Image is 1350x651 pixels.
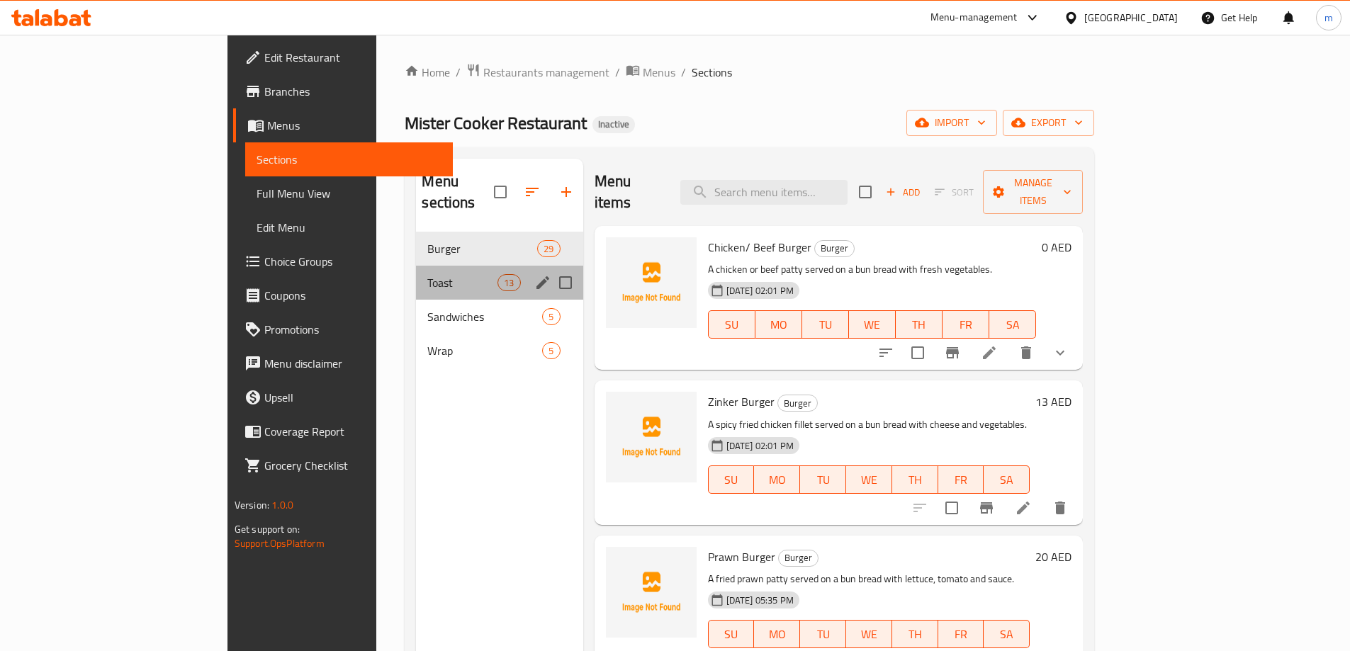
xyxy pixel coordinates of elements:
span: TH [898,624,933,645]
button: WE [846,465,892,494]
span: TU [808,315,843,335]
span: SA [989,470,1024,490]
span: [DATE] 02:01 PM [721,284,799,298]
li: / [456,64,461,81]
span: Select all sections [485,177,515,207]
span: Burger [815,240,854,256]
span: 1.0.0 [271,496,293,514]
span: Promotions [264,321,441,338]
a: Branches [233,74,453,108]
span: Coverage Report [264,423,441,440]
button: Add [880,181,926,203]
div: Burger [814,240,855,257]
h6: 20 AED [1035,547,1071,567]
div: Burger [778,550,819,567]
button: SU [708,465,755,494]
button: SA [984,620,1030,648]
span: Chicken/ Beef Burger [708,237,811,258]
li: / [681,64,686,81]
button: SU [708,620,755,648]
button: TU [800,465,846,494]
span: [DATE] 05:35 PM [721,594,799,607]
span: FR [944,470,979,490]
span: Select section [850,177,880,207]
button: WE [846,620,892,648]
a: Edit Menu [245,210,453,244]
h6: 0 AED [1042,237,1071,257]
span: Sections [257,151,441,168]
span: FR [944,624,979,645]
h2: Menu items [595,171,664,213]
span: MO [761,315,797,335]
button: FR [938,620,984,648]
div: Inactive [592,116,635,133]
nav: breadcrumb [405,63,1094,81]
div: Sandwiches5 [416,300,583,334]
p: A spicy fried chicken fillet served on a bun bread with cheese and vegetables. [708,416,1030,434]
span: Select to update [937,493,967,523]
span: Menus [643,64,675,81]
button: Branch-specific-item [935,336,969,370]
button: Branch-specific-item [969,491,1003,525]
a: Edit Restaurant [233,40,453,74]
span: WE [852,470,887,490]
span: Menu disclaimer [264,355,441,372]
span: Coupons [264,287,441,304]
button: FR [938,465,984,494]
button: export [1003,110,1094,136]
span: Choice Groups [264,253,441,270]
button: Add section [549,175,583,209]
li: / [615,64,620,81]
span: m [1324,10,1333,26]
p: A fried prawn patty served on a bun bread with lettuce, tomato and sauce. [708,570,1030,588]
span: Restaurants management [483,64,609,81]
span: Toast [427,274,497,291]
span: SU [714,315,750,335]
span: Version: [235,496,269,514]
div: Burger29 [416,232,583,266]
span: FR [948,315,984,335]
a: Full Menu View [245,176,453,210]
span: Manage items [994,174,1071,210]
div: Sandwiches [427,308,542,325]
button: SA [989,310,1036,339]
span: 5 [543,344,559,358]
div: items [537,240,560,257]
button: delete [1043,491,1077,525]
span: Prawn Burger [708,546,775,567]
button: TU [802,310,849,339]
button: TU [800,620,846,648]
img: Chicken/ Beef Burger [606,237,697,328]
span: SA [995,315,1030,335]
svg: Show Choices [1052,344,1069,361]
span: 5 [543,310,559,324]
span: Edit Restaurant [264,49,441,66]
a: Promotions [233,312,453,346]
a: Edit menu item [1015,499,1032,516]
a: Restaurants management [466,63,609,81]
button: show more [1043,336,1077,370]
span: Get support on: [235,520,300,538]
button: Manage items [983,170,1083,214]
a: Coupons [233,278,453,312]
div: Menu-management [930,9,1018,26]
span: TH [898,470,933,490]
div: Burger [427,240,537,257]
span: [DATE] 02:01 PM [721,439,799,453]
a: Edit menu item [981,344,998,361]
a: Choice Groups [233,244,453,278]
button: SA [984,465,1030,494]
button: MO [754,620,800,648]
span: Add item [880,181,926,203]
button: TH [896,310,943,339]
a: Menus [233,108,453,142]
img: Prawn Burger [606,547,697,638]
button: import [906,110,997,136]
span: Branches [264,83,441,100]
a: Menu disclaimer [233,346,453,380]
span: SU [714,470,749,490]
div: [GEOGRAPHIC_DATA] [1084,10,1178,26]
span: Select section first [926,181,983,203]
a: Coverage Report [233,414,453,448]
